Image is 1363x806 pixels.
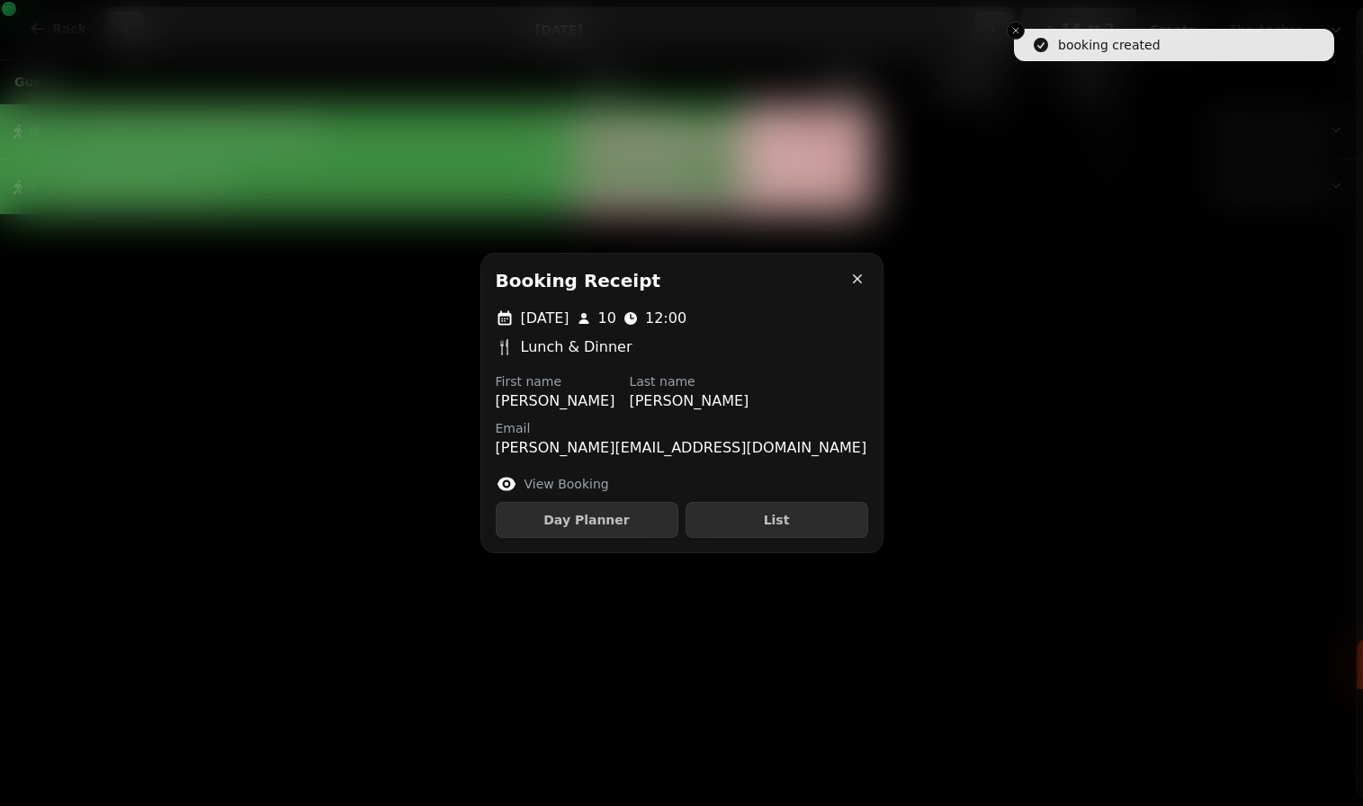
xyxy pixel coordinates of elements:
button: Day Planner [496,502,678,538]
span: Day Planner [511,514,663,526]
p: 10 [598,308,616,329]
p: [PERSON_NAME] [629,390,749,412]
p: [PERSON_NAME] [496,390,615,412]
h2: Booking receipt [496,268,661,293]
label: View Booking [525,475,609,493]
p: Lunch & Dinner [521,336,632,358]
p: 🍴 [496,336,514,358]
p: 12:00 [645,308,686,329]
span: List [701,514,853,526]
label: Email [496,419,867,437]
p: [DATE] [521,308,569,329]
label: Last name [629,372,749,390]
label: First name [496,372,615,390]
button: List [686,502,868,538]
p: [PERSON_NAME][EMAIL_ADDRESS][DOMAIN_NAME] [496,437,867,459]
